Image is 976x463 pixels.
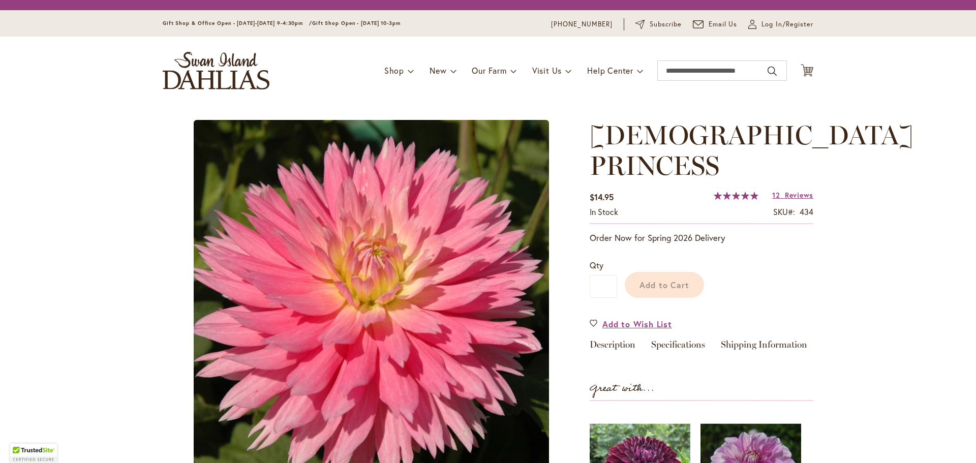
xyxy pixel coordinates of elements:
[587,65,633,76] span: Help Center
[635,19,682,29] a: Subscribe
[551,19,613,29] a: [PHONE_NUMBER]
[10,444,57,463] div: TrustedSite Certified
[785,190,813,200] span: Reviews
[590,260,603,270] span: Qty
[163,20,312,26] span: Gift Shop & Office Open - [DATE]-[DATE] 9-4:30pm /
[430,65,446,76] span: New
[772,190,780,200] span: 12
[650,19,682,29] span: Subscribe
[709,19,738,29] span: Email Us
[590,380,655,397] strong: Great with...
[651,340,705,355] a: Specifications
[761,19,813,29] span: Log In/Register
[721,340,807,355] a: Shipping Information
[800,206,813,218] div: 434
[602,318,672,330] span: Add to Wish List
[590,192,614,202] span: $14.95
[773,206,795,217] strong: SKU
[590,206,618,217] span: In stock
[384,65,404,76] span: Shop
[590,232,813,244] p: Order Now for Spring 2026 Delivery
[772,190,813,200] a: 12 Reviews
[590,119,913,181] span: [DEMOGRAPHIC_DATA] PRINCESS
[590,318,672,330] a: Add to Wish List
[532,65,562,76] span: Visit Us
[590,340,813,355] div: Detailed Product Info
[590,340,635,355] a: Description
[163,52,269,89] a: store logo
[768,63,777,79] button: Search
[693,19,738,29] a: Email Us
[472,65,506,76] span: Our Farm
[590,206,618,218] div: Availability
[312,20,401,26] span: Gift Shop Open - [DATE] 10-3pm
[714,192,758,200] div: 98%
[748,19,813,29] a: Log In/Register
